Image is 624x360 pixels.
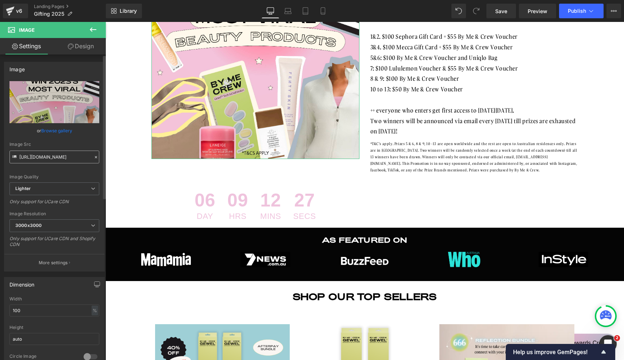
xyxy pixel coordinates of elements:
[155,190,176,198] span: Mins
[4,254,104,271] button: More settings
[9,142,99,147] div: Image Src
[265,20,473,31] div: 3&4. $100 Mecca Gift Card + $55 By Me & Crew Voucher
[513,349,599,356] span: Help us improve GemPages!
[265,41,473,52] div: 7: $100 Lululemon Voucher & $55 By Me & Crew Voucher
[265,94,473,115] div: Two winners will be announced via email every [DATE] till prizes are exhausted on [DATE]!
[265,62,473,83] div: 10 to 13: $50 By Me & Crew Voucher
[9,174,99,179] div: Image Quality
[614,335,620,341] span: 2
[122,169,143,190] span: 09
[54,38,107,54] a: Design
[265,118,473,151] div: *T&C's apply. Prizes 5 & 6, 8 & 9, 10 -13 are open worldwide and the rest are open to Australian ...
[19,27,35,33] span: Image
[9,199,99,209] div: Only support for UCare CDN
[568,8,586,14] span: Publish
[105,22,624,360] iframe: To enrich screen reader interactions, please activate Accessibility in Grammarly extension settings
[314,4,332,18] a: Mobile
[41,124,72,137] a: Browse gallery
[519,4,556,18] a: Preview
[15,223,42,228] b: 3000x3000
[15,6,24,16] div: v6
[39,259,68,266] p: More settings
[559,4,604,18] button: Publish
[528,7,547,15] span: Preview
[46,269,473,281] h1: SHOP OUR TOP SELLERS
[495,7,507,15] span: Save
[9,277,35,288] div: Dimension
[188,169,210,190] span: 27
[265,83,473,94] div: ++ everyone who enters get first access to [DATE][DATE].
[9,304,99,317] input: auto
[155,169,176,190] span: 12
[265,52,473,62] div: 8 & 9: $100 By Me & Crew Voucher
[188,190,210,198] span: Secs
[262,4,279,18] a: Desktop
[451,4,466,18] button: Undo
[599,335,617,353] iframe: Intercom live chat
[34,11,64,17] span: Gifting 2025
[279,4,297,18] a: Laptop
[9,296,99,302] div: Width
[120,8,137,14] span: Library
[3,4,28,18] a: v6
[9,333,99,345] input: auto
[15,186,31,191] b: Lighter
[513,348,608,356] button: Show survey - Help us improve GemPages!
[106,4,142,18] a: New Library
[92,306,98,315] div: %
[9,151,99,163] input: Link
[34,4,106,10] a: Landing Pages
[9,211,99,216] div: Image Resolution
[5,213,513,223] h2: AS FEATURED ON
[122,190,143,198] span: Hrs
[265,31,473,41] div: 5&6: $100 By Me & Crew Voucher and Uniqlo Bag
[297,4,314,18] a: Tablet
[469,4,484,18] button: Redo
[606,4,621,18] button: More
[9,127,99,134] div: or
[9,62,25,72] div: Image
[9,236,99,252] div: Only support for UCare CDN and Shopify CDN
[265,10,473,20] div: 1&2. $100 Sephora Gift Card + $55 By Me & Crew Voucher
[9,325,99,330] div: Height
